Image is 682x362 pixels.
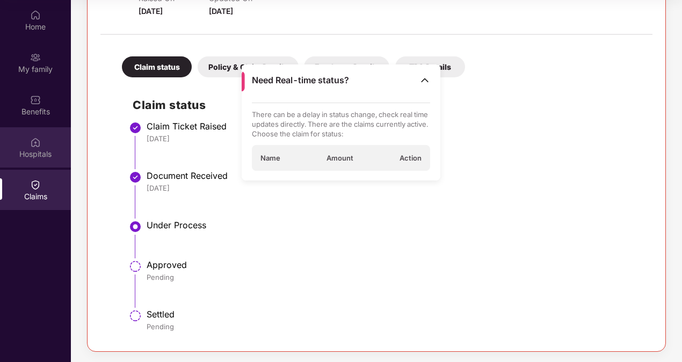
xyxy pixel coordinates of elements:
[147,259,642,270] div: Approved
[252,110,431,139] p: There can be a delay in status change, check real time updates directly. There are the claims cur...
[260,153,280,163] span: Name
[147,134,642,143] div: [DATE]
[129,260,142,273] img: svg+xml;base64,PHN2ZyBpZD0iU3RlcC1QZW5kaW5nLTMyeDMyIiB4bWxucz0iaHR0cDovL3d3dy53My5vcmcvMjAwMC9zdm...
[147,322,642,331] div: Pending
[147,170,642,181] div: Document Received
[147,183,642,193] div: [DATE]
[30,137,41,148] img: svg+xml;base64,PHN2ZyBpZD0iSG9zcGl0YWxzIiB4bWxucz0iaHR0cDovL3d3dy53My5vcmcvMjAwMC9zdmciIHdpZHRoPS...
[30,52,41,63] img: svg+xml;base64,PHN2ZyB3aWR0aD0iMjAiIGhlaWdodD0iMjAiIHZpZXdCb3g9IjAgMCAyMCAyMCIgZmlsbD0ibm9uZSIgeG...
[30,179,41,190] img: svg+xml;base64,PHN2ZyBpZD0iQ2xhaW0iIHhtbG5zPSJodHRwOi8vd3d3LnczLm9yZy8yMDAwL3N2ZyIgd2lkdGg9IjIwIi...
[209,6,233,16] span: [DATE]
[139,6,163,16] span: [DATE]
[252,75,349,86] span: Need Real-time status?
[400,153,422,163] span: Action
[129,220,142,233] img: svg+xml;base64,PHN2ZyBpZD0iU3RlcC1BY3RpdmUtMzJ4MzIiIHhtbG5zPSJodHRwOi8vd3d3LnczLm9yZy8yMDAwL3N2Zy...
[395,56,465,77] div: TPA Details
[147,121,642,132] div: Claim Ticket Raised
[327,153,353,163] span: Amount
[147,272,642,282] div: Pending
[129,121,142,134] img: svg+xml;base64,PHN2ZyBpZD0iU3RlcC1Eb25lLTMyeDMyIiB4bWxucz0iaHR0cDovL3d3dy53My5vcmcvMjAwMC9zdmciIH...
[147,309,642,320] div: Settled
[30,95,41,105] img: svg+xml;base64,PHN2ZyBpZD0iQmVuZWZpdHMiIHhtbG5zPSJodHRwOi8vd3d3LnczLm9yZy8yMDAwL3N2ZyIgd2lkdGg9Ij...
[129,309,142,322] img: svg+xml;base64,PHN2ZyBpZD0iU3RlcC1QZW5kaW5nLTMyeDMyIiB4bWxucz0iaHR0cDovL3d3dy53My5vcmcvMjAwMC9zdm...
[129,171,142,184] img: svg+xml;base64,PHN2ZyBpZD0iU3RlcC1Eb25lLTMyeDMyIiB4bWxucz0iaHR0cDovL3d3dy53My5vcmcvMjAwMC9zdmciIH...
[30,10,41,20] img: svg+xml;base64,PHN2ZyBpZD0iSG9tZSIgeG1sbnM9Imh0dHA6Ly93d3cudzMub3JnLzIwMDAvc3ZnIiB3aWR0aD0iMjAiIG...
[304,56,389,77] div: Employee Details
[419,75,430,85] img: Toggle Icon
[122,56,192,77] div: Claim status
[198,56,299,77] div: Policy & Claim Details
[147,220,642,230] div: Under Process
[133,96,642,114] h2: Claim status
